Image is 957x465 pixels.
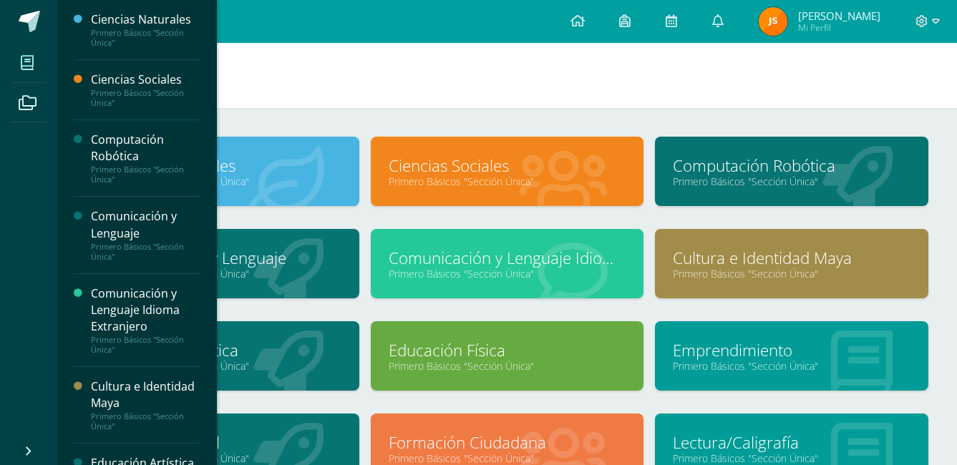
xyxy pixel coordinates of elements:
a: Primero Básicos "Sección Única" [673,451,910,465]
a: Primero Básicos "Sección Única" [389,451,626,465]
div: Primero Básicos "Sección Única" [91,165,200,185]
a: Primero Básicos "Sección Única" [389,359,626,373]
div: Primero Básicos "Sección Única" [91,28,200,48]
a: Educación Física [389,339,626,361]
div: Primero Básicos "Sección Única" [91,335,200,355]
span: Mi Perfil [798,21,880,34]
a: Primero Básicos "Sección Única" [673,175,910,188]
img: 13a9dc3e3548fc5eb8464b81968c9e67.png [759,7,787,36]
a: Primero Básicos "Sección Única" [673,267,910,280]
div: Comunicación y Lenguaje [91,208,200,241]
a: Primero Básicos "Sección Única" [104,451,341,465]
a: Lectura/Caligrafía [673,431,910,454]
a: Primero Básicos "Sección Única" [104,175,341,188]
a: Emprendimiento [673,339,910,361]
div: Ciencias Naturales [91,11,200,28]
a: Ciencias Sociales [389,155,626,177]
a: Ciencias Naturales [104,155,341,177]
div: Comunicación y Lenguaje Idioma Extranjero [91,285,200,335]
a: Cultura e Identidad MayaPrimero Básicos "Sección Única" [91,378,200,431]
div: Primero Básicos "Sección Única" [91,88,200,108]
div: Cultura e Identidad Maya [91,378,200,411]
a: Comunicación y LenguajePrimero Básicos "Sección Única" [91,208,200,261]
div: Primero Básicos "Sección Única" [91,242,200,262]
a: Computación RobóticaPrimero Básicos "Sección Única" [91,132,200,185]
a: Cultura e Identidad Maya [673,247,910,269]
a: Ciencias NaturalesPrimero Básicos "Sección Única" [91,11,200,48]
a: Comunicación y Lenguaje Idioma ExtranjeroPrimero Básicos "Sección Única" [91,285,200,355]
a: Formación Ciudadana [389,431,626,454]
a: Ciencias SocialesPrimero Básicos "Sección Única" [91,72,200,108]
a: Computación Robótica [673,155,910,177]
a: Primero Básicos "Sección Única" [104,267,341,280]
a: Comunicación y Lenguaje Idioma Extranjero [389,247,626,269]
a: Primero Básicos "Sección Única" [104,359,341,373]
a: Expresión Visual [104,431,341,454]
div: Ciencias Sociales [91,72,200,88]
a: Primero Básicos "Sección Única" [389,175,626,188]
a: Primero Básicos "Sección Única" [389,267,626,280]
div: Primero Básicos "Sección Única" [91,411,200,431]
a: Comunicación y Lenguaje [104,247,341,269]
span: [PERSON_NAME] [798,9,880,23]
a: Educación Artística [104,339,341,361]
div: Computación Robótica [91,132,200,165]
a: Primero Básicos "Sección Única" [673,359,910,373]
